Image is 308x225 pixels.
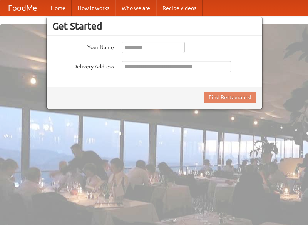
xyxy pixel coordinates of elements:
label: Your Name [52,42,114,51]
a: FoodMe [0,0,45,16]
a: Who we are [115,0,156,16]
button: Find Restaurants! [204,92,256,103]
a: How it works [72,0,115,16]
a: Home [45,0,72,16]
h3: Get Started [52,20,256,32]
a: Recipe videos [156,0,203,16]
label: Delivery Address [52,61,114,70]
